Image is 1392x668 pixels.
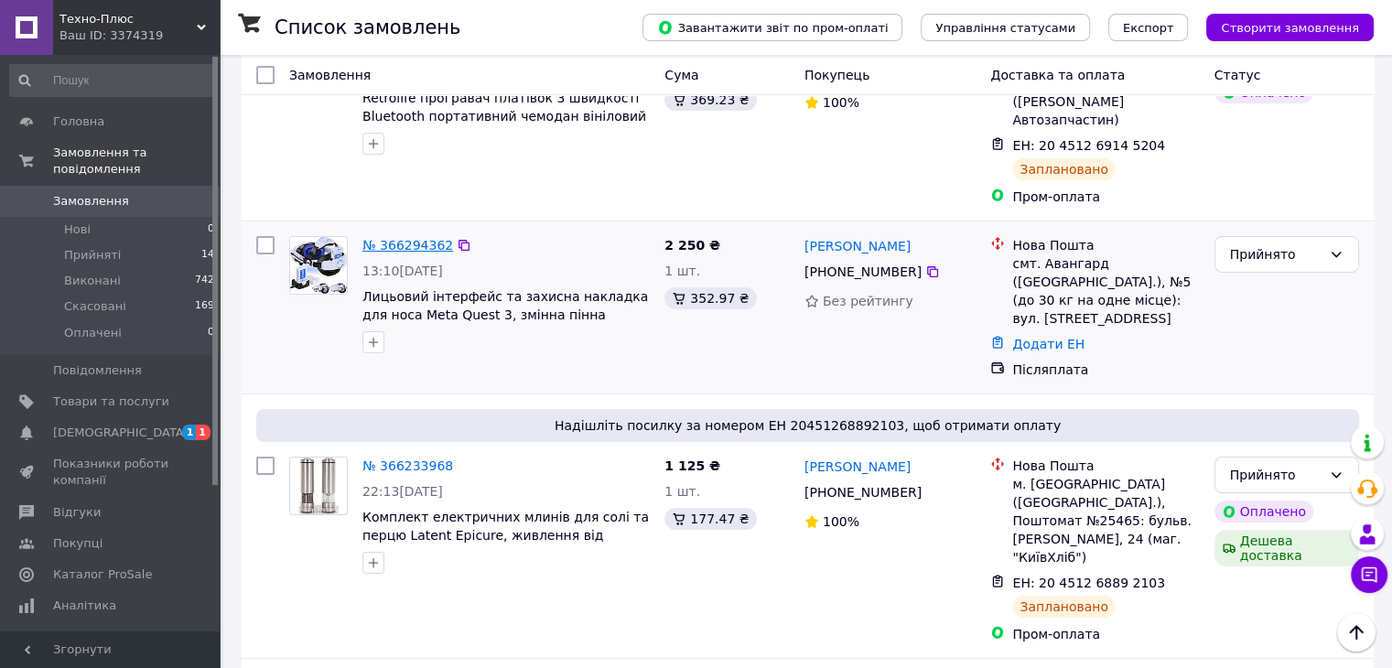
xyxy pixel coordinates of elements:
[823,514,859,529] span: 100%
[804,237,911,255] a: [PERSON_NAME]
[362,91,646,142] a: Retrolife програвач платівок 3 швидкості Bluetooth портативний чемодан вініловий програвач
[664,238,720,253] span: 2 250 ₴
[1188,19,1374,34] a: Створити замовлення
[298,458,338,514] img: Фото товару
[362,289,648,340] a: Лицьовий інтерфейс та захисна накладка для носа Meta Quest 3, змінна пінна накладка для лицьового...
[53,598,116,614] span: Аналітика
[664,264,700,278] span: 1 шт.
[804,485,922,500] span: [PHONE_NUMBER]
[823,294,913,308] span: Без рейтингу
[1012,596,1116,618] div: Заплановано
[1012,576,1165,590] span: ЕН: 20 4512 6889 2103
[64,325,122,341] span: Оплачені
[1206,14,1374,41] button: Створити замовлення
[289,68,371,82] span: Замовлення
[1221,21,1359,35] span: Створити замовлення
[53,504,101,521] span: Відгуки
[362,458,453,473] a: № 366233968
[362,484,443,499] span: 22:13[DATE]
[804,264,922,279] span: [PHONE_NUMBER]
[53,629,169,662] span: Інструменти веб-майстра та SEO
[823,95,859,110] span: 100%
[664,287,756,309] div: 352.97 ₴
[59,11,197,27] span: Техно-Плюс
[208,221,214,238] span: 0
[362,238,453,253] a: № 366294362
[289,457,348,515] a: Фото товару
[664,484,700,499] span: 1 шт.
[196,425,210,440] span: 1
[1230,465,1322,485] div: Прийнято
[804,68,869,82] span: Покупець
[53,145,220,178] span: Замовлення та повідомлення
[1012,236,1199,254] div: Нова Пошта
[1012,625,1199,643] div: Пром-оплата
[1012,361,1199,379] div: Післяплата
[1012,337,1084,351] a: Додати ЕН
[804,458,911,476] a: [PERSON_NAME]
[1214,68,1261,82] span: Статус
[664,458,720,473] span: 1 125 ₴
[1012,475,1199,566] div: м. [GEOGRAPHIC_DATA] ([GEOGRAPHIC_DATA].), Поштомат №25465: бульв. [PERSON_NAME], 24 (маг. "КиївХ...
[642,14,902,41] button: Завантажити звіт по пром-оплаті
[990,68,1125,82] span: Доставка та оплата
[1012,188,1199,206] div: Пром-оплата
[1214,501,1313,523] div: Оплачено
[53,425,189,441] span: [DEMOGRAPHIC_DATA]
[290,237,347,294] img: Фото товару
[53,456,169,489] span: Показники роботи компанії
[208,325,214,341] span: 0
[1012,254,1199,328] div: смт. Авангард ([GEOGRAPHIC_DATA].), №5 (до 30 кг на одне місце): вул. [STREET_ADDRESS]
[59,27,220,44] div: Ваш ID: 3374319
[664,68,698,82] span: Cума
[1012,158,1116,180] div: Заплановано
[1123,21,1174,35] span: Експорт
[289,236,348,295] a: Фото товару
[1214,530,1359,566] div: Дешева доставка
[64,298,126,315] span: Скасовані
[195,298,214,315] span: 169
[182,425,197,440] span: 1
[195,273,214,289] span: 742
[664,508,756,530] div: 177.47 ₴
[9,64,216,97] input: Пошук
[53,113,104,130] span: Головна
[1012,457,1199,475] div: Нова Пошта
[64,247,121,264] span: Прийняті
[1337,613,1376,652] button: Наверх
[53,362,142,379] span: Повідомлення
[53,535,103,552] span: Покупці
[64,273,121,289] span: Виконані
[53,566,152,583] span: Каталог ProSale
[935,21,1075,35] span: Управління статусами
[201,247,214,264] span: 14
[664,89,756,111] div: 369.23 ₴
[1351,556,1387,593] button: Чат з покупцем
[1108,14,1189,41] button: Експорт
[657,19,888,36] span: Завантажити звіт по пром-оплаті
[264,416,1352,435] span: Надішліть посилку за номером ЕН 20451268892103, щоб отримати оплату
[1012,138,1165,153] span: ЕН: 20 4512 6914 5204
[1230,244,1322,264] div: Прийнято
[362,510,649,561] a: Комплект електричних млинів для солі та перцю Latent Epicure, живлення від батарейок
[362,264,443,278] span: 13:10[DATE]
[53,193,129,210] span: Замовлення
[64,221,91,238] span: Нові
[53,393,169,410] span: Товари та послуги
[921,14,1090,41] button: Управління статусами
[275,16,460,38] h1: Список замовлень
